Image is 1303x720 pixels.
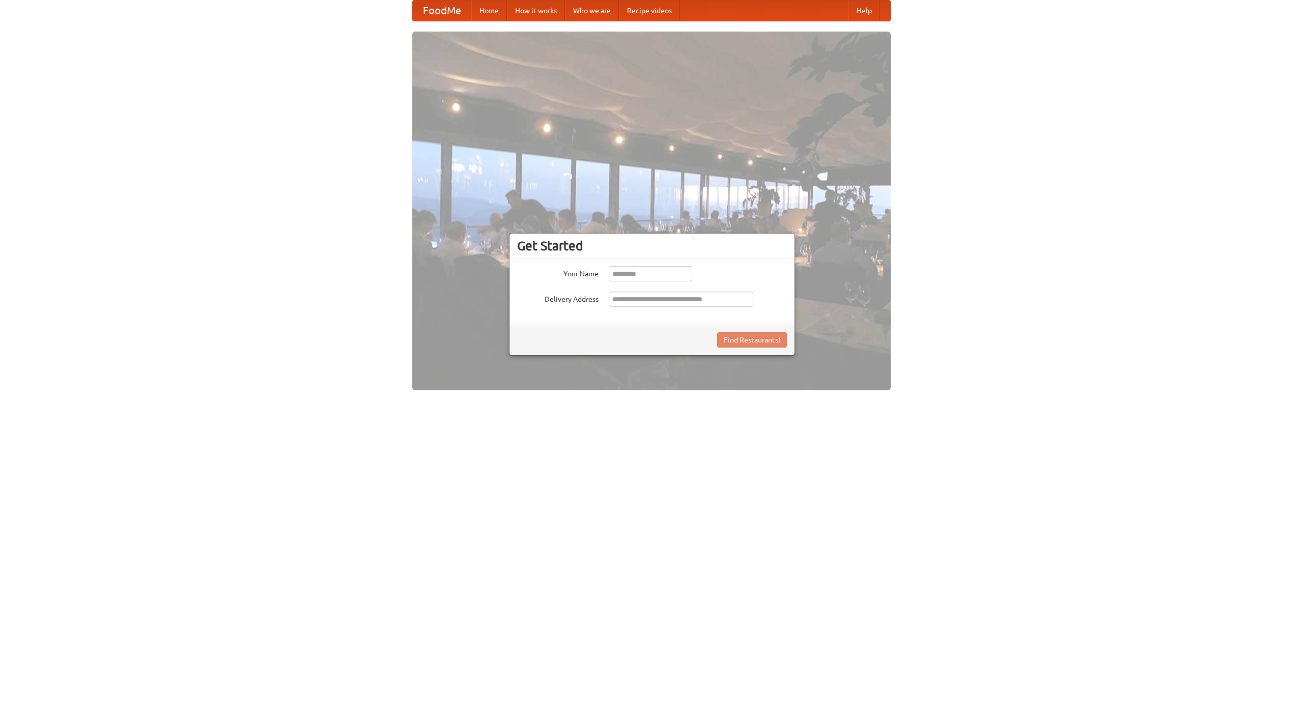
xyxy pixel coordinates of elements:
a: How it works [507,1,565,21]
label: Delivery Address [517,292,599,304]
a: Home [471,1,507,21]
label: Your Name [517,266,599,279]
a: Who we are [565,1,619,21]
a: Help [848,1,880,21]
a: FoodMe [413,1,471,21]
h3: Get Started [517,238,787,253]
button: Find Restaurants! [717,332,787,348]
a: Recipe videos [619,1,680,21]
